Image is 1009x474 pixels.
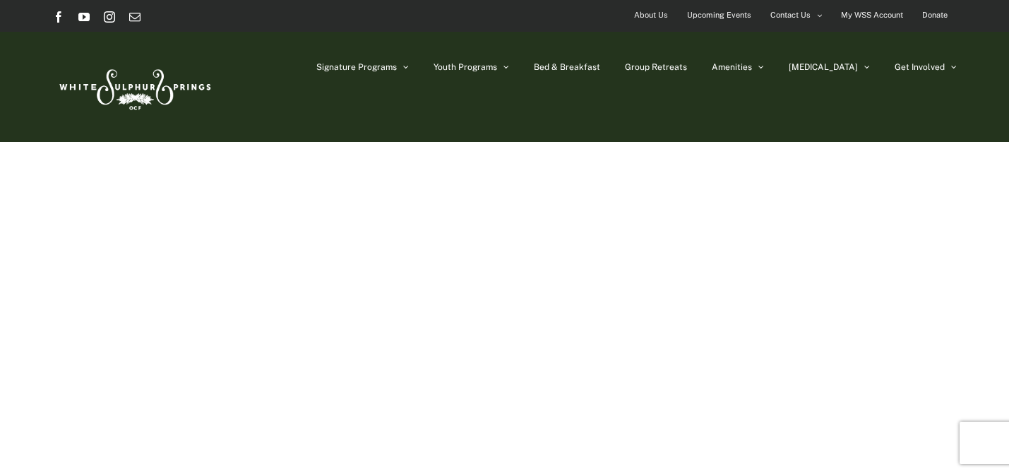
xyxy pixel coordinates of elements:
[104,11,115,23] a: Instagram
[434,32,509,102] a: Youth Programs
[434,63,497,71] span: Youth Programs
[770,5,811,25] span: Contact Us
[895,63,945,71] span: Get Involved
[712,32,764,102] a: Amenities
[712,63,752,71] span: Amenities
[316,32,957,102] nav: Main Menu
[53,54,215,120] img: White Sulphur Springs Logo
[53,11,64,23] a: Facebook
[789,32,870,102] a: [MEDICAL_DATA]
[922,5,948,25] span: Donate
[625,32,687,102] a: Group Retreats
[634,5,668,25] span: About Us
[316,63,397,71] span: Signature Programs
[841,5,903,25] span: My WSS Account
[687,5,751,25] span: Upcoming Events
[129,11,141,23] a: Email
[78,11,90,23] a: YouTube
[789,63,858,71] span: [MEDICAL_DATA]
[534,63,600,71] span: Bed & Breakfast
[895,32,957,102] a: Get Involved
[316,32,409,102] a: Signature Programs
[534,32,600,102] a: Bed & Breakfast
[625,63,687,71] span: Group Retreats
